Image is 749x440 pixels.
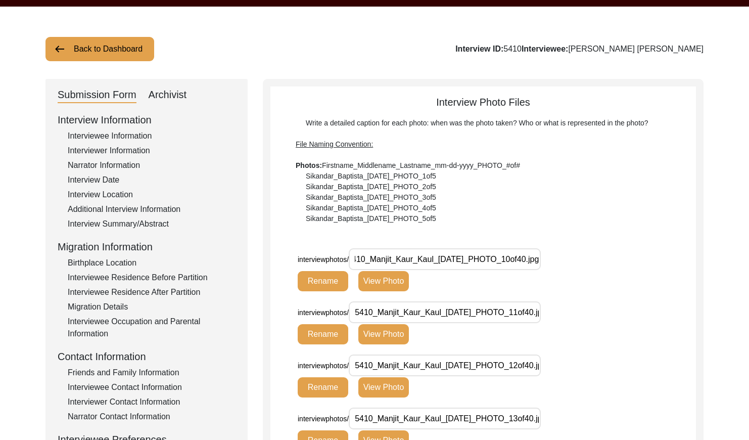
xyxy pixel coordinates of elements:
div: Friends and Family Information [68,367,236,379]
span: interviewphotos/ [298,415,349,423]
div: Migration Information [58,239,236,254]
div: Interviewee Occupation and Parental Information [68,316,236,340]
button: Rename [298,324,348,344]
div: 5410 [PERSON_NAME] [PERSON_NAME] [455,43,704,55]
div: Interviewee Contact Information [68,381,236,393]
button: Back to Dashboard [45,37,154,61]
div: Birthplace Location [68,257,236,269]
b: Interview ID: [455,45,503,53]
div: Narrator Information [68,159,236,171]
div: Migration Details [68,301,236,313]
span: interviewphotos/ [298,362,349,370]
div: Interview Summary/Abstract [68,218,236,230]
div: Additional Interview Information [68,203,236,215]
div: Interviewer Information [68,145,236,157]
div: Interview Date [68,174,236,186]
div: Interviewee Residence After Partition [68,286,236,298]
b: Interviewee: [522,45,568,53]
button: View Photo [358,377,409,398]
span: File Naming Convention: [296,140,373,148]
div: Interview Photo Files [270,95,696,224]
div: Submission Form [58,87,136,103]
div: Interviewer Contact Information [68,396,236,408]
span: interviewphotos/ [298,255,349,263]
button: Rename [298,377,348,398]
div: Archivist [149,87,187,103]
button: View Photo [358,271,409,291]
img: arrow-left.png [54,43,66,55]
div: Interview Information [58,112,236,127]
div: Interview Location [68,189,236,201]
span: interviewphotos/ [298,309,349,317]
button: View Photo [358,324,409,344]
button: Rename [298,271,348,291]
div: Interviewee Residence Before Partition [68,272,236,284]
div: Narrator Contact Information [68,411,236,423]
div: Contact Information [58,349,236,364]
div: Write a detailed caption for each photo: when was the photo taken? Who or what is represented in ... [296,118,671,224]
div: Interviewee Information [68,130,236,142]
b: Photos: [296,161,322,169]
